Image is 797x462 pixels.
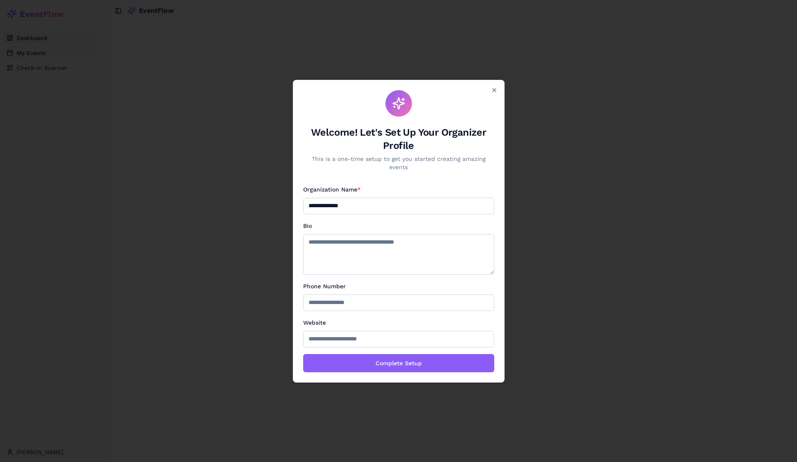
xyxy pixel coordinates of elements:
h2: Welcome! Let's Set Up Your Organizer Profile [303,126,494,152]
label: Organization Name [303,186,361,193]
label: Bio [303,223,312,229]
label: Website [303,319,326,326]
label: Phone Number [303,283,346,290]
button: Complete Setup [303,354,494,372]
p: This is a one-time setup to get you started creating amazing events [303,155,494,171]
